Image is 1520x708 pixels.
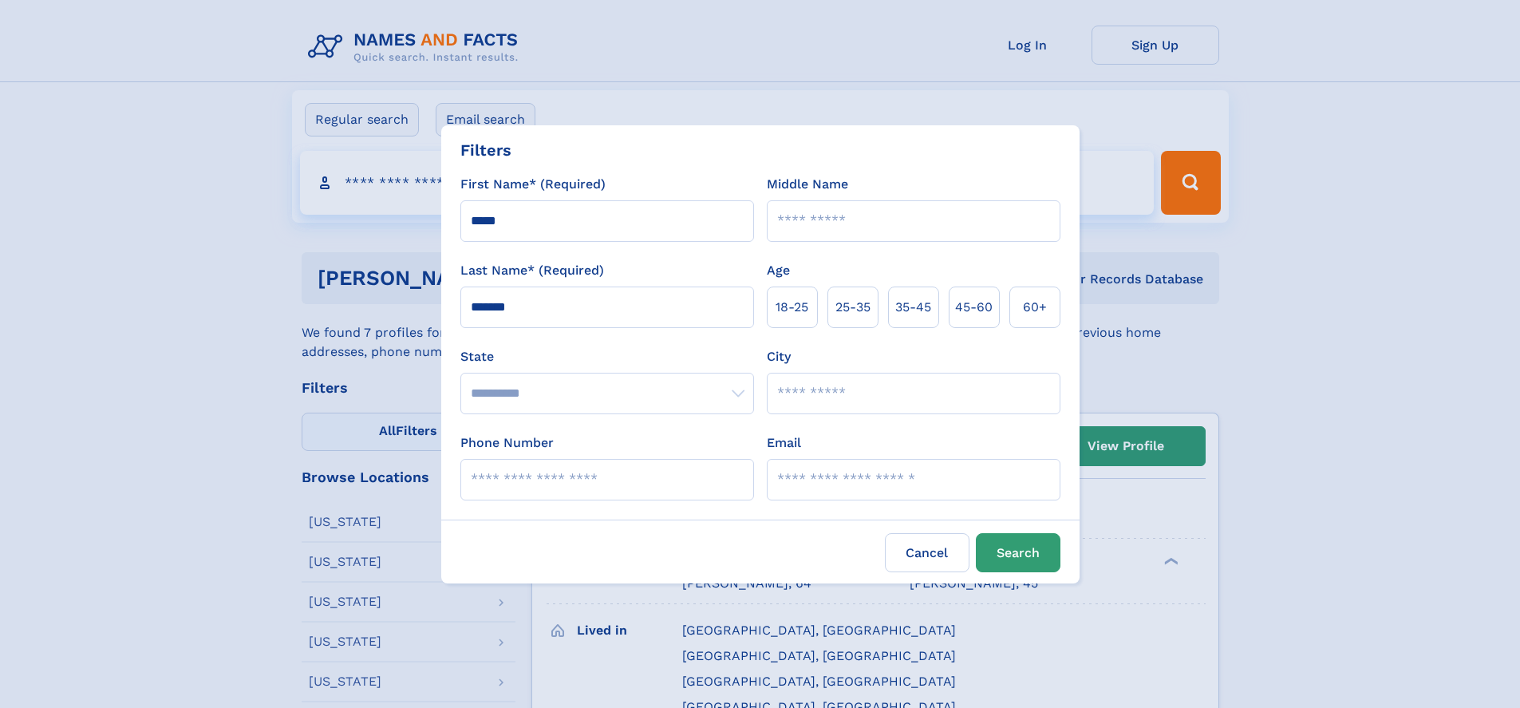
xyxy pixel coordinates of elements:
[955,298,993,317] span: 45‑60
[460,261,604,280] label: Last Name* (Required)
[976,533,1060,572] button: Search
[767,175,848,194] label: Middle Name
[885,533,969,572] label: Cancel
[1023,298,1047,317] span: 60+
[776,298,808,317] span: 18‑25
[767,433,801,453] label: Email
[835,298,871,317] span: 25‑35
[767,261,790,280] label: Age
[895,298,931,317] span: 35‑45
[460,138,511,162] div: Filters
[460,175,606,194] label: First Name* (Required)
[460,433,554,453] label: Phone Number
[767,347,791,366] label: City
[460,347,754,366] label: State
